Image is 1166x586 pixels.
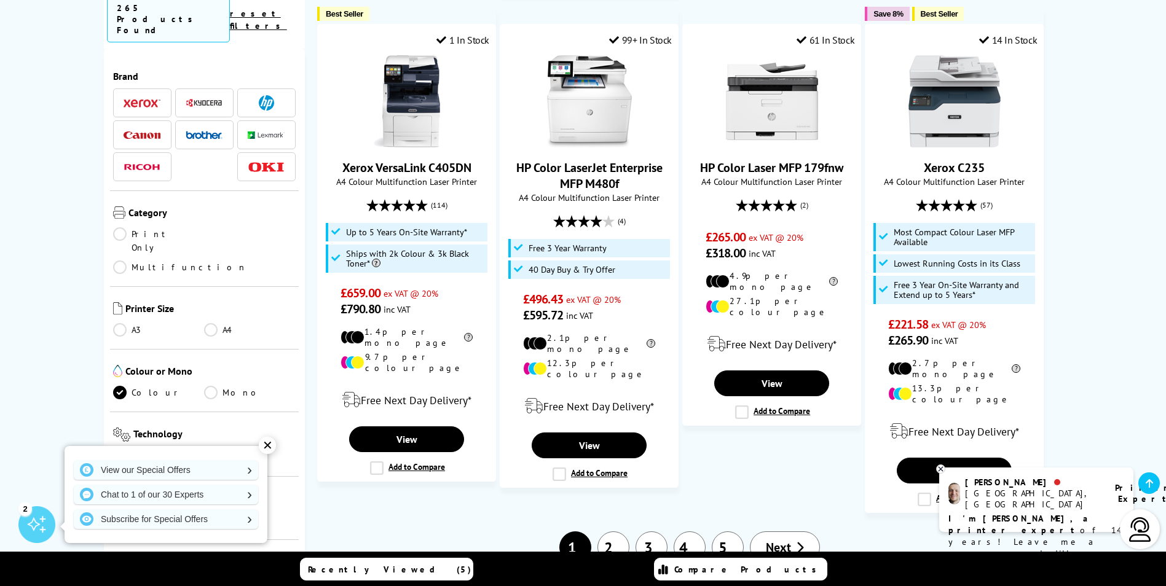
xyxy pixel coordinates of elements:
span: Printer Size [125,302,296,317]
div: 14 In Stock [979,34,1037,46]
p: of 14 years! Leave me a message and I'll respond ASAP [948,513,1124,571]
li: 2.1p per mono page [523,332,655,354]
div: modal_delivery [872,414,1037,448]
span: (57) [980,193,993,217]
span: £265.00 [706,229,746,245]
span: £496.43 [523,291,563,307]
a: Multifunction [113,260,247,274]
img: Kyocera [186,98,223,107]
span: £221.58 [888,316,928,332]
a: View [714,370,829,396]
span: Technology [133,428,296,444]
span: inc VAT [931,335,958,346]
label: Add to Compare [735,405,810,419]
button: Best Seller [912,7,964,21]
img: Xerox VersaLink C405DN [361,55,453,147]
span: A4 Colour Multifunction Laser Printer [872,176,1037,187]
div: modal_delivery [324,383,489,417]
a: Mono [204,386,296,399]
img: Xerox C235 [908,55,1001,147]
a: View [349,426,463,452]
a: 4 [674,531,706,563]
img: Brother [186,131,223,139]
a: Xerox VersaLink C405DN [361,138,453,150]
a: Brother [186,127,223,143]
span: (2) [800,193,808,217]
img: Colour or Mono [113,365,122,377]
a: Xerox VersaLink C405DN [342,160,471,176]
img: Lexmark [248,131,285,139]
li: 12.3p per colour page [523,357,655,380]
img: HP Color LaserJet Enterprise MFP M480f [543,55,636,147]
a: Lexmark [248,127,285,143]
img: Category [113,206,125,219]
img: Canon [124,131,160,139]
a: Next [750,531,820,563]
a: Ricoh [124,159,160,174]
img: Technology [113,428,131,442]
a: reset filters [230,8,287,31]
li: 1.4p per mono page [341,326,473,348]
a: Chat to 1 of our 30 Experts [74,485,258,504]
a: View our Special Offers [74,460,258,480]
a: 2 [597,531,629,563]
span: inc VAT [384,303,411,315]
a: Kyocera [186,95,223,111]
a: A4 [204,323,296,337]
li: 9.7p per colour page [341,351,473,373]
a: Xerox C235 [908,138,1001,150]
a: Print Only [113,227,205,254]
a: HP Color LaserJet Enterprise MFP M480f [543,138,636,150]
div: 1 In Stock [436,34,489,46]
span: A4 Colour Multifunction Laser Printer [689,176,854,187]
span: ex VAT @ 20% [749,232,803,243]
span: Up to 5 Years On-Site Warranty* [346,227,467,237]
div: [PERSON_NAME] [965,477,1100,488]
label: Add to Compare [553,467,628,481]
a: 5 [712,531,744,563]
span: inc VAT [749,248,776,259]
span: Best Seller [326,9,363,18]
div: 2 [18,502,32,515]
span: Lowest Running Costs in its Class [894,259,1020,268]
span: inc VAT [566,310,593,321]
span: Most Compact Colour Laser MFP Available [894,227,1033,247]
img: HP Color Laser MFP 179fnw [726,55,818,147]
button: Save 8% [865,7,909,21]
li: 27.1p per colour page [706,295,838,318]
a: HP Color Laser MFP 179fnw [700,160,843,176]
span: Free 3 Year Warranty [529,243,607,253]
span: £265.90 [888,332,928,348]
img: user-headset-light.svg [1128,517,1152,542]
b: I'm [PERSON_NAME], a printer expert [948,513,1092,536]
span: £595.72 [523,307,563,323]
span: £318.00 [706,245,746,261]
a: Compare Products [654,558,827,580]
div: ✕ [259,437,276,454]
li: 2.7p per mono page [888,357,1020,380]
a: Xerox C235 [924,160,985,176]
a: A3 [113,323,205,337]
span: Best Seller [921,9,958,18]
span: Free 3 Year On-Site Warranty and Extend up to 5 Years* [894,280,1033,300]
span: Compare Products [674,564,823,575]
span: A4 Colour Multifunction Laser Printer [506,192,672,203]
label: Add to Compare [918,493,993,506]
span: Brand [113,70,296,82]
span: ex VAT @ 20% [566,294,621,305]
span: 40 Day Buy & Try Offer [529,265,615,275]
a: Subscribe for Special Offers [74,509,258,529]
div: modal_delivery [689,327,854,361]
span: Recently Viewed (5) [308,564,471,575]
div: 61 In Stock [797,34,854,46]
span: Next [766,539,791,555]
a: HP Color LaserJet Enterprise MFP M480f [516,160,663,192]
button: Best Seller [317,7,369,21]
a: HP Color Laser MFP 179fnw [726,138,818,150]
a: HP [248,95,285,111]
span: Ships with 2k Colour & 3k Black Toner* [346,249,485,268]
span: £659.00 [341,285,380,301]
a: View [897,458,1011,483]
span: Colour or Mono [125,365,296,380]
img: OKI [248,162,285,173]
